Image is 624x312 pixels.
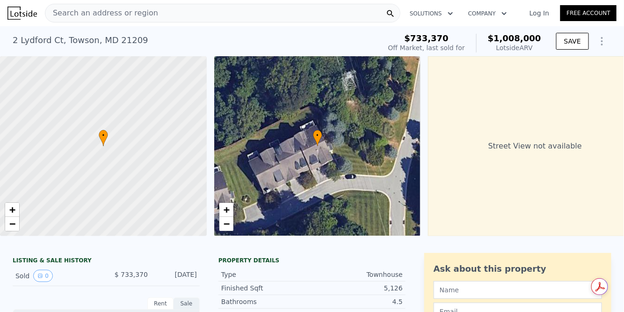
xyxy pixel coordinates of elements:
button: Show Options [593,32,611,51]
button: View historical data [33,270,53,282]
div: Townhouse [312,270,403,279]
button: Solutions [402,5,461,22]
div: Ask about this property [434,262,602,275]
a: Zoom out [219,217,233,231]
div: Rent [147,297,174,310]
div: • [99,130,108,146]
span: • [99,131,108,140]
div: Type [221,270,312,279]
span: $1,008,000 [488,33,541,43]
div: Finished Sqft [221,283,312,293]
div: Bathrooms [221,297,312,306]
div: Sold [15,270,99,282]
span: − [9,218,15,230]
a: Zoom in [219,203,233,217]
a: Zoom out [5,217,19,231]
span: + [223,204,229,215]
div: • [313,130,322,146]
a: Log In [518,8,560,18]
span: $ 733,370 [115,271,148,278]
div: [DATE] [155,270,197,282]
div: LISTING & SALE HISTORY [13,257,200,266]
div: Lotside ARV [488,43,541,52]
button: Company [461,5,515,22]
div: 4.5 [312,297,403,306]
div: 2 Lydford Ct , Towson , MD 21209 [13,34,148,47]
a: Free Account [560,5,617,21]
button: SAVE [556,33,589,50]
span: Search an address or region [45,7,158,19]
span: − [223,218,229,230]
div: Sale [174,297,200,310]
div: 5,126 [312,283,403,293]
span: + [9,204,15,215]
span: • [313,131,322,140]
span: $733,370 [405,33,449,43]
div: Property details [218,257,406,264]
div: Off Market, last sold for [388,43,465,52]
a: Zoom in [5,203,19,217]
img: Lotside [7,7,37,20]
input: Name [434,281,602,299]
